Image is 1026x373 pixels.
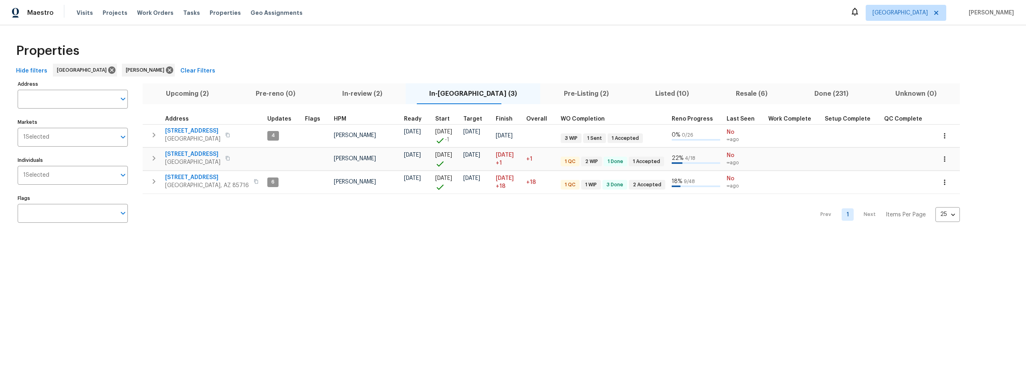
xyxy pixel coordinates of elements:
[526,156,532,162] span: +1
[496,116,520,122] div: Projected renovation finish date
[445,136,449,144] span: -1
[463,175,480,181] span: [DATE]
[672,132,681,138] span: 0 %
[165,135,220,143] span: [GEOGRAPHIC_DATA]
[463,129,480,135] span: [DATE]
[165,181,249,190] span: [GEOGRAPHIC_DATA], AZ 85716
[727,116,755,122] span: Last Seen
[147,88,228,99] span: Upcoming (2)
[526,179,536,185] span: +18
[404,116,422,122] span: Ready
[603,181,626,188] span: 3 Done
[768,116,811,122] span: Work Complete
[53,64,117,77] div: [GEOGRAPHIC_DATA]
[103,9,127,17] span: Projects
[77,9,93,17] span: Visits
[23,172,49,179] span: 1 Selected
[965,9,1014,17] span: [PERSON_NAME]
[825,116,870,122] span: Setup Complete
[117,131,129,143] button: Open
[183,10,200,16] span: Tasks
[180,66,215,76] span: Clear Filters
[493,171,523,194] td: Scheduled to finish 18 day(s) late
[526,116,547,122] span: Overall
[334,179,376,185] span: [PERSON_NAME]
[18,120,128,125] label: Markets
[463,116,489,122] div: Target renovation project end date
[727,128,762,136] span: No
[886,211,926,219] p: Items Per Page
[404,129,421,135] span: [DATE]
[324,88,401,99] span: In-review (2)
[27,9,54,17] span: Maestro
[685,156,695,161] span: 4 / 18
[545,88,627,99] span: Pre-Listing (2)
[727,136,762,143] span: ∞ ago
[496,182,505,190] span: +18
[496,133,513,139] span: [DATE]
[18,158,128,163] label: Individuals
[410,88,535,99] span: In-[GEOGRAPHIC_DATA] (3)
[16,66,47,76] span: Hide filters
[561,158,579,165] span: 1 QC
[796,88,867,99] span: Done (231)
[672,155,684,161] span: 22 %
[604,158,626,165] span: 1 Done
[727,175,762,183] span: No
[884,116,922,122] span: QC Complete
[16,47,79,55] span: Properties
[210,9,241,17] span: Properties
[630,158,663,165] span: 1 Accepted
[165,173,249,181] span: [STREET_ADDRESS]
[684,179,695,184] span: 9 / 48
[13,64,50,79] button: Hide filters
[432,147,460,170] td: Project started on time
[523,147,557,170] td: 1 day(s) past target finish date
[526,116,554,122] div: Days past target finish date
[334,133,376,138] span: [PERSON_NAME]
[842,208,854,221] a: Goto page 1
[117,208,129,219] button: Open
[404,175,421,181] span: [DATE]
[463,152,480,158] span: [DATE]
[165,158,220,166] span: [GEOGRAPHIC_DATA]
[165,127,220,135] span: [STREET_ADDRESS]
[435,116,457,122] div: Actual renovation start date
[305,116,320,122] span: Flags
[561,181,579,188] span: 1 QC
[561,116,605,122] span: WO Completion
[18,82,128,87] label: Address
[608,135,642,142] span: 1 Accepted
[813,199,960,231] nav: Pagination Navigation
[23,134,49,141] span: 1 Selected
[582,158,601,165] span: 2 WIP
[18,196,128,201] label: Flags
[177,64,218,79] button: Clear Filters
[463,116,482,122] span: Target
[630,181,664,188] span: 2 Accepted
[727,159,762,166] span: ∞ ago
[432,124,460,147] td: Project started 1 days early
[122,64,175,77] div: [PERSON_NAME]
[237,88,314,99] span: Pre-reno (0)
[268,132,278,139] span: 4
[435,116,450,122] span: Start
[268,179,278,185] span: 6
[435,152,452,158] span: [DATE]
[432,171,460,194] td: Project started on time
[717,88,786,99] span: Resale (6)
[637,88,708,99] span: Listed (10)
[57,66,110,74] span: [GEOGRAPHIC_DATA]
[117,169,129,181] button: Open
[435,175,452,181] span: [DATE]
[496,152,514,158] span: [DATE]
[727,183,762,190] span: ∞ ago
[935,204,960,225] div: 25
[496,159,502,167] span: +1
[672,179,683,184] span: 18 %
[126,66,168,74] span: [PERSON_NAME]
[250,9,303,17] span: Geo Assignments
[165,150,220,158] span: [STREET_ADDRESS]
[496,116,513,122] span: Finish
[117,93,129,105] button: Open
